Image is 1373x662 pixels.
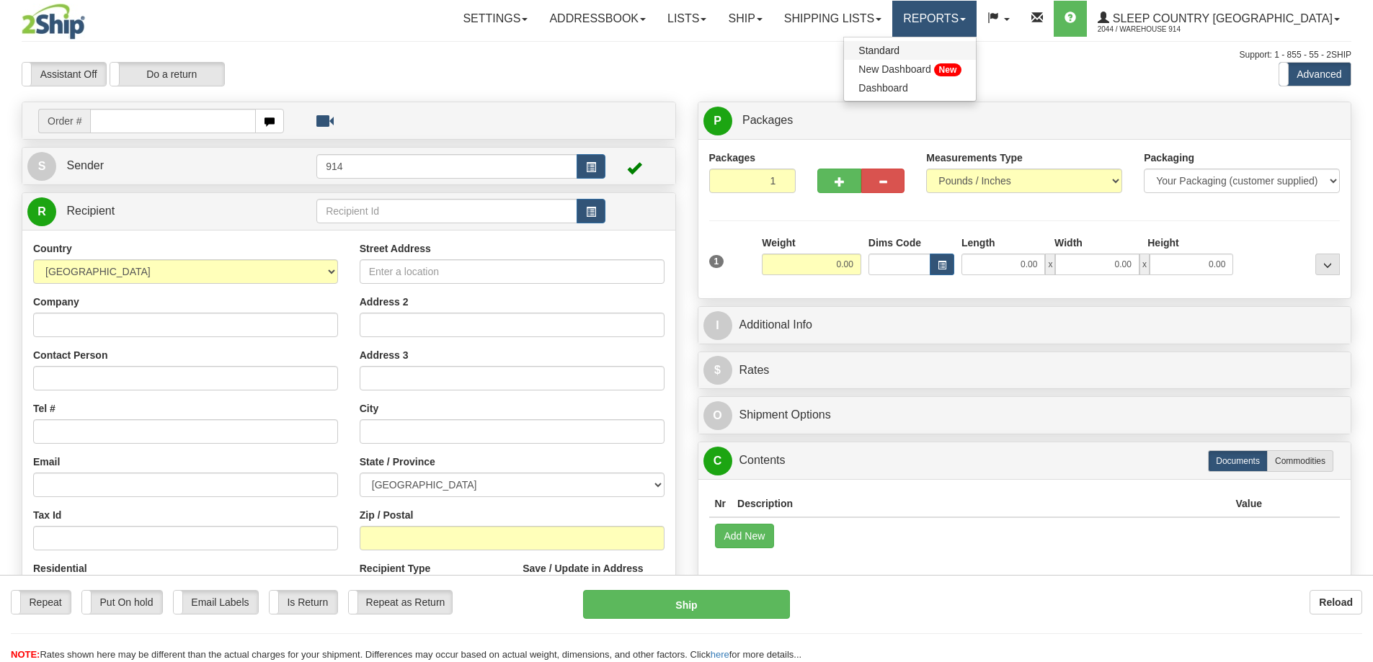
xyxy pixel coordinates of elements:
[703,106,1346,135] a: P Packages
[174,591,258,614] label: Email Labels
[762,236,795,250] label: Weight
[27,197,56,226] span: R
[33,508,61,522] label: Tax Id
[110,63,224,86] label: Do a return
[1109,12,1333,24] span: Sleep Country [GEOGRAPHIC_DATA]
[1098,22,1206,37] span: 2044 / Warehouse 914
[1267,450,1333,472] label: Commodities
[349,591,452,614] label: Repeat as Return
[1230,491,1268,517] th: Value
[1315,254,1340,275] div: ...
[858,45,899,56] span: Standard
[703,446,1346,475] a: CContents
[892,1,977,37] a: Reports
[709,255,724,268] span: 1
[703,401,732,430] span: O
[868,236,921,250] label: Dims Code
[11,649,40,660] span: NOTE:
[360,295,409,309] label: Address 2
[657,1,717,37] a: Lists
[316,199,577,223] input: Recipient Id
[360,241,431,256] label: Street Address
[715,524,775,548] button: Add New
[360,401,378,416] label: City
[934,63,962,76] span: New
[452,1,538,37] a: Settings
[360,259,665,284] input: Enter a location
[33,455,60,469] label: Email
[360,348,409,362] label: Address 3
[844,79,976,97] a: Dashboard
[1054,236,1083,250] label: Width
[703,311,732,340] span: I
[1045,254,1055,275] span: x
[742,114,793,126] span: Packages
[270,591,337,614] label: Is Return
[82,591,162,614] label: Put On hold
[844,60,976,79] a: New Dashboard New
[66,159,104,171] span: Sender
[844,41,976,60] a: Standard
[1139,254,1150,275] span: x
[583,590,790,619] button: Ship
[858,63,930,75] span: New Dashboard
[22,49,1351,61] div: Support: 1 - 855 - 55 - 2SHIP
[1208,450,1268,472] label: Documents
[703,447,732,475] span: C
[360,508,414,522] label: Zip / Postal
[1147,236,1179,250] label: Height
[27,152,56,181] span: S
[12,591,71,614] label: Repeat
[858,82,908,94] span: Dashboard
[926,151,1023,165] label: Measurements Type
[33,401,55,416] label: Tel #
[703,310,1346,340] a: IAdditional Info
[709,151,756,165] label: Packages
[360,561,431,576] label: Recipient Type
[711,649,729,660] a: here
[703,107,732,135] span: P
[27,151,316,181] a: S Sender
[33,348,107,362] label: Contact Person
[33,561,87,576] label: Residential
[1087,1,1351,37] a: Sleep Country [GEOGRAPHIC_DATA] 2044 / Warehouse 914
[1279,63,1351,86] label: Advanced
[22,63,106,86] label: Assistant Off
[703,356,1346,385] a: $Rates
[316,154,577,179] input: Sender Id
[360,455,435,469] label: State / Province
[523,561,664,590] label: Save / Update in Address Book
[1310,590,1362,614] button: Reload
[22,4,85,40] img: logo2044.jpg
[961,236,995,250] label: Length
[33,295,79,309] label: Company
[703,356,732,385] span: $
[732,491,1230,517] th: Description
[27,197,285,226] a: R Recipient
[1319,596,1353,608] b: Reload
[717,1,773,37] a: Ship
[1144,151,1194,165] label: Packaging
[709,491,732,517] th: Nr
[538,1,657,37] a: Addressbook
[773,1,892,37] a: Shipping lists
[38,109,90,133] span: Order #
[703,401,1346,430] a: OShipment Options
[66,205,115,217] span: Recipient
[33,241,72,256] label: Country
